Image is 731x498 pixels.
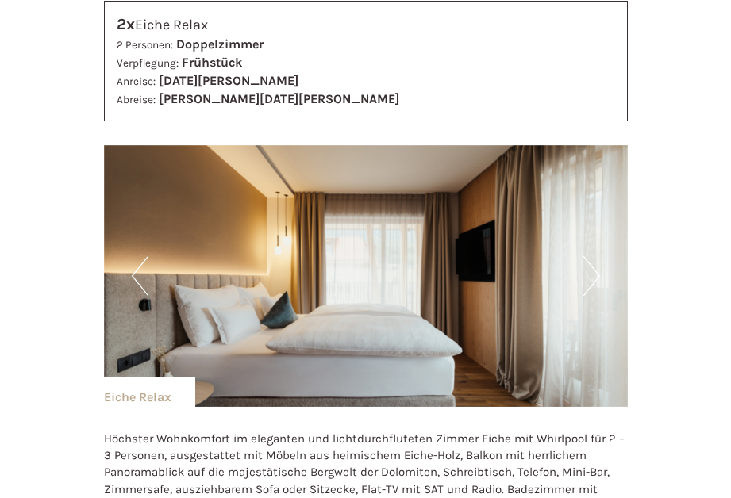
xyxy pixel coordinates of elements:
small: 2 Personen: [117,39,173,51]
small: Abreise: [117,94,156,105]
b: [PERSON_NAME][DATE][PERSON_NAME] [159,91,399,106]
b: 2x [117,15,135,33]
button: Senden [422,418,522,446]
small: 17:21 [24,77,258,88]
img: image [104,145,628,407]
button: Previous [132,256,148,296]
small: Verpflegung: [117,57,179,69]
small: Anreise: [117,75,156,87]
div: Guten Tag, wie können wir Ihnen helfen? [12,43,266,91]
b: [DATE][PERSON_NAME] [159,73,298,88]
div: Hotel B&B Feldmessner [24,46,258,59]
b: Frühstück [182,55,242,70]
button: Next [583,256,600,296]
div: Eiche Relax [117,13,615,36]
b: Doppelzimmer [176,36,264,52]
div: Eiche Relax [104,377,195,407]
div: [DATE] [233,12,289,39]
